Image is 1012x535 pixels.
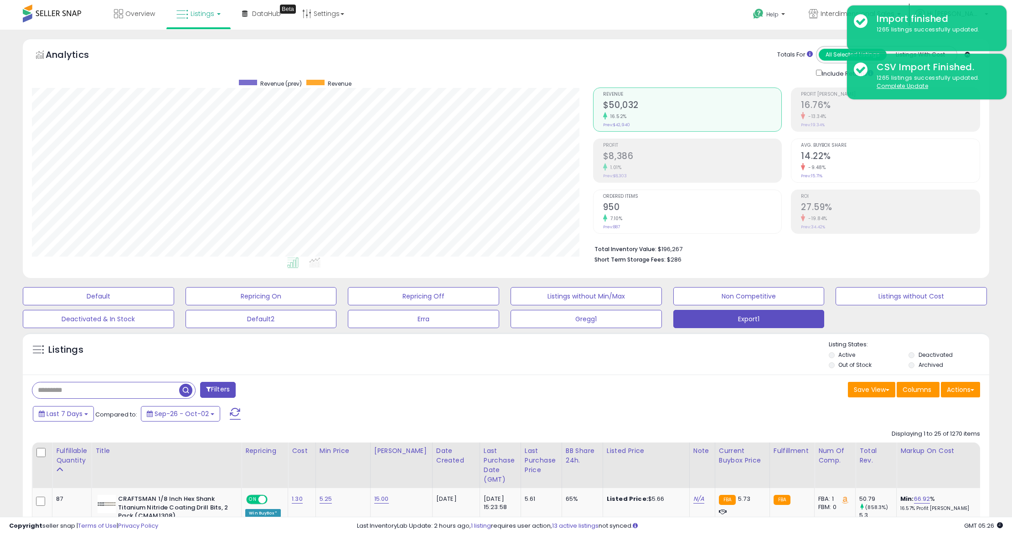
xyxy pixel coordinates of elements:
[753,8,764,20] i: Get Help
[693,494,704,504] a: N/A
[801,194,980,199] span: ROI
[191,9,214,18] span: Listings
[870,74,1000,91] div: 1265 listings successfully updated.
[859,446,893,465] div: Total Rev.
[801,143,980,148] span: Avg. Buybox Share
[484,495,514,511] div: [DATE] 15:23:58
[673,310,825,328] button: Export1
[603,173,627,179] small: Prev: $8,303
[805,113,826,120] small: -13.34%
[693,446,711,456] div: Note
[801,100,980,112] h2: 16.76%
[603,143,782,148] span: Profit
[23,310,174,328] button: Deactivated & In Stock
[98,495,116,513] img: 31F+BqYsl3L._SL40_.jpg
[897,382,940,397] button: Columns
[603,202,782,214] h2: 950
[280,5,296,14] div: Tooltip anchor
[603,224,620,230] small: Prev: 887
[125,9,155,18] span: Overview
[870,12,1000,26] div: Import finished
[900,446,979,456] div: Markup on Cost
[95,446,238,456] div: Title
[566,495,596,503] div: 65%
[838,351,855,359] label: Active
[328,80,351,87] span: Revenue
[155,409,209,418] span: Sep-26 - Oct-02
[186,287,337,305] button: Repricing On
[252,9,281,18] span: DataHub
[897,442,983,488] th: The percentage added to the cost of goods (COGS) that forms the calculator for Min & Max prices.
[260,80,302,87] span: Revenue (prev)
[511,287,662,305] button: Listings without Min/Max
[818,446,852,465] div: Num of Comp.
[603,92,782,97] span: Revenue
[919,351,953,359] label: Deactivated
[865,504,888,511] small: (858.3%)
[46,409,83,418] span: Last 7 Days
[23,287,174,305] button: Default
[245,446,284,456] div: Repricing
[848,382,895,397] button: Save View
[566,446,599,465] div: BB Share 24h.
[829,340,990,349] p: Listing States:
[56,446,88,465] div: Fulfillable Quantity
[374,446,429,456] div: [PERSON_NAME]
[200,382,236,398] button: Filters
[484,446,517,484] div: Last Purchase Date (GMT)
[594,245,656,253] b: Total Inventory Value:
[805,164,826,171] small: -9.48%
[838,361,872,369] label: Out of Stock
[348,287,499,305] button: Repricing Off
[78,521,117,530] a: Terms of Use
[801,92,980,97] span: Profit [PERSON_NAME]
[292,494,303,504] a: 1.30
[603,151,782,163] h2: $8,386
[738,494,750,503] span: 5.73
[821,9,894,18] span: Interdimensional Sales
[607,113,627,120] small: 16.52%
[594,243,973,254] li: $196,267
[471,521,491,530] a: 1 listing
[525,495,555,503] div: 5.61
[247,496,258,504] span: ON
[801,173,822,179] small: Prev: 15.71%
[900,505,976,512] p: 16.57% Profit [PERSON_NAME]
[9,522,158,530] div: seller snap | |
[607,215,623,222] small: 7.10%
[118,521,158,530] a: Privacy Policy
[667,255,682,264] span: $286
[914,494,930,504] a: 66.92
[9,521,42,530] strong: Copyright
[766,10,779,18] span: Help
[552,521,599,530] a: 13 active listings
[919,361,943,369] label: Archived
[607,164,622,171] small: 1.01%
[436,495,473,503] div: [DATE]
[266,496,281,504] span: OFF
[374,494,389,504] a: 15.00
[964,521,1003,530] span: 2025-10-12 05:26 GMT
[607,495,682,503] div: $5.66
[436,446,476,465] div: Date Created
[801,224,825,230] small: Prev: 34.42%
[46,48,107,63] h5: Analytics
[818,503,848,511] div: FBM: 0
[903,385,931,394] span: Columns
[774,495,790,505] small: FBA
[525,446,558,475] div: Last Purchase Price
[594,256,666,263] b: Short Term Storage Fees:
[320,494,332,504] a: 5.25
[801,202,980,214] h2: 27.59%
[719,495,736,505] small: FBA
[292,446,312,456] div: Cost
[48,344,83,356] h5: Listings
[603,194,782,199] span: Ordered Items
[819,49,887,61] button: All Selected Listings
[774,446,811,456] div: Fulfillment
[607,446,686,456] div: Listed Price
[186,310,337,328] button: Default2
[900,494,914,503] b: Min:
[870,26,1000,34] div: 1265 listings successfully updated.
[746,1,794,30] a: Help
